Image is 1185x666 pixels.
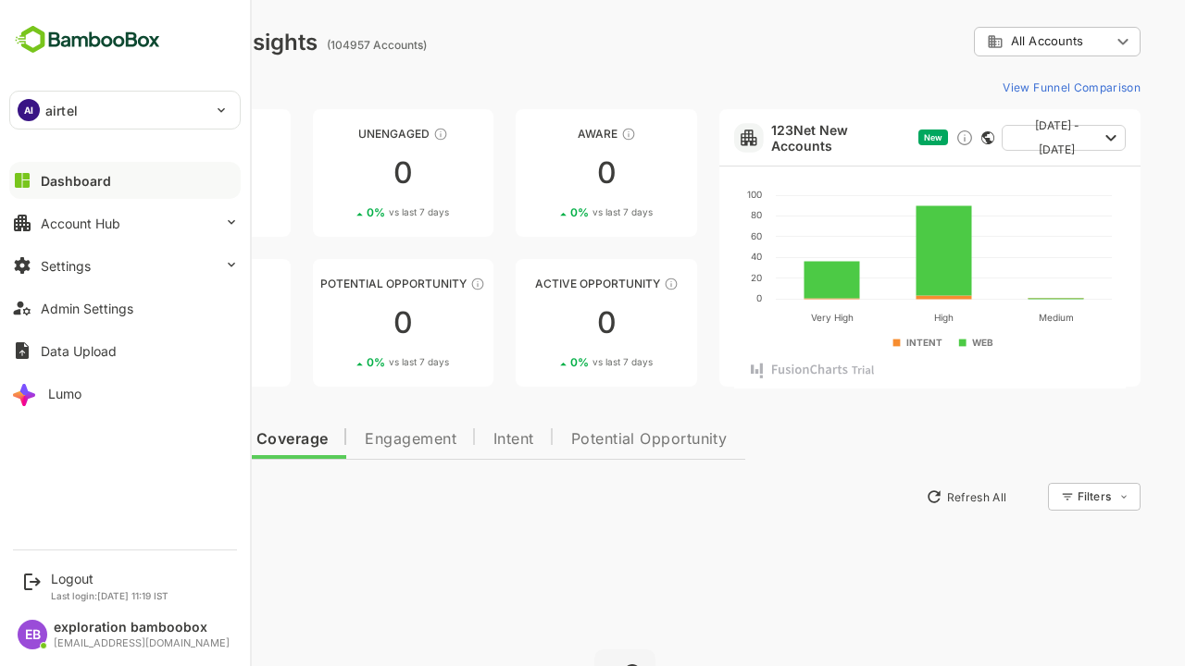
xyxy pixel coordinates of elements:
[745,312,788,324] text: Very High
[300,432,392,447] span: Engagement
[9,332,241,369] button: Data Upload
[859,132,878,142] span: New
[599,277,614,291] div: These accounts have open opportunities which might be at any of the Sales Stages
[165,127,180,142] div: These accounts have not been engaged with for a defined time period
[44,480,180,513] button: New Insights
[248,259,430,387] a: Potential OpportunityThese accounts are MQAs and can be passed on to Inside Sales00%vs last 7 days
[946,34,1018,48] span: All Accounts
[909,24,1076,60] div: All Accounts
[302,205,384,219] div: 0 %
[44,109,226,237] a: UnreachedThese accounts have not been engaged with for a defined time period00%vs last 7 days
[451,308,632,338] div: 0
[248,277,430,290] div: Potential Opportunity
[44,308,226,338] div: 0
[528,355,588,369] span: vs last 7 days
[51,590,168,601] p: Last login: [DATE] 11:19 IST
[556,127,571,142] div: These accounts have just entered the buying cycle and need further nurturing
[9,375,241,412] button: Lumo
[121,355,181,369] span: vs last 7 days
[973,312,1008,323] text: Medium
[44,259,226,387] a: EngagedThese accounts are warm, further nurturing would qualify them to MQAs00%vs last 7 days
[706,122,846,154] a: 123Net New Accounts
[54,637,230,649] div: [EMAIL_ADDRESS][DOMAIN_NAME]
[505,205,588,219] div: 0 %
[44,158,226,188] div: 0
[9,204,241,241] button: Account Hub
[45,101,78,120] p: airtel
[44,29,253,55] div: Dashboard Insights
[853,482,950,512] button: Refresh All
[99,205,181,219] div: 0 %
[451,277,632,290] div: Active Opportunity
[451,259,632,387] a: Active OpportunityThese accounts have open opportunities which might be at any of the Sales Stage...
[302,355,384,369] div: 0 %
[686,230,697,241] text: 60
[41,173,111,189] div: Dashboard
[9,247,241,284] button: Settings
[121,205,181,219] span: vs last 7 days
[405,277,420,291] div: These accounts are MQAs and can be passed on to Inside Sales
[917,131,929,144] div: This card does not support filter and segments
[937,125,1061,151] button: [DATE] - [DATE]
[48,386,81,401] div: Lumo
[686,251,697,262] text: 40
[429,432,469,447] span: Intent
[51,571,168,586] div: Logout
[368,127,383,142] div: These accounts have not shown enough engagement and need nurturing
[248,308,430,338] div: 0
[930,72,1076,102] button: View Funnel Comparison
[248,158,430,188] div: 0
[18,620,47,649] div: EB
[44,277,226,290] div: Engaged
[451,127,632,141] div: Aware
[922,33,1046,50] div: All Accounts
[156,277,171,291] div: These accounts are warm, further nurturing would qualify them to MQAs
[248,127,430,141] div: Unengaged
[262,38,368,52] ag: (104957 Accounts)
[506,432,663,447] span: Potential Opportunity
[9,162,241,199] button: Dashboard
[528,205,588,219] span: vs last 7 days
[41,216,120,231] div: Account Hub
[63,432,263,447] span: Data Quality and Coverage
[9,22,166,57] img: BambooboxFullLogoMark.5f36c76dfaba33ec1ec1367b70bb1252.svg
[451,109,632,237] a: AwareThese accounts have just entered the buying cycle and need further nurturing00%vs last 7 days
[9,290,241,327] button: Admin Settings
[692,292,697,303] text: 0
[869,312,889,324] text: High
[41,258,91,274] div: Settings
[248,109,430,237] a: UnengagedThese accounts have not shown enough engagement and need nurturing00%vs last 7 days
[324,205,384,219] span: vs last 7 days
[54,620,230,635] div: exploration bamboobox
[10,92,240,129] div: AIairtel
[41,343,117,359] div: Data Upload
[99,355,181,369] div: 0 %
[1011,480,1076,513] div: Filters
[505,355,588,369] div: 0 %
[891,129,909,147] div: Discover new ICP-fit accounts showing engagement — via intent surges, anonymous website visits, L...
[686,272,697,283] text: 20
[682,189,697,200] text: 100
[44,127,226,141] div: Unreached
[451,158,632,188] div: 0
[1013,489,1046,503] div: Filters
[324,355,384,369] span: vs last 7 days
[952,114,1033,162] span: [DATE] - [DATE]
[686,209,697,220] text: 80
[41,301,133,316] div: Admin Settings
[18,99,40,121] div: AI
